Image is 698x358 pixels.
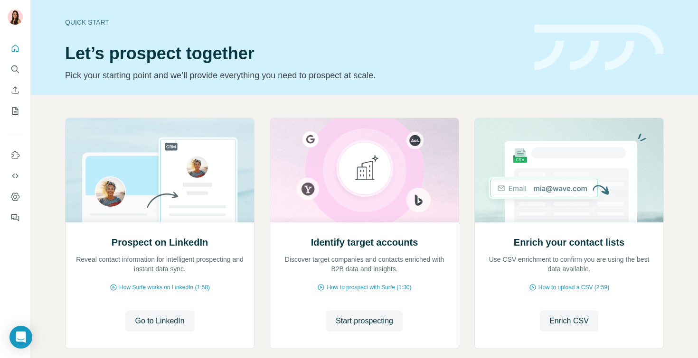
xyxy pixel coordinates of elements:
img: Identify target accounts [270,118,459,222]
span: Start prospecting [336,315,393,327]
h2: Prospect on LinkedIn [112,236,208,249]
button: Go to LinkedIn [125,311,194,331]
div: Quick start [65,18,523,27]
h1: Let’s prospect together [65,44,523,63]
button: Search [8,61,23,78]
div: Open Intercom Messenger [9,326,32,349]
p: Reveal contact information for intelligent prospecting and instant data sync. [75,255,245,274]
span: How to prospect with Surfe (1:30) [327,283,411,292]
button: Enrich CSV [8,82,23,99]
img: Avatar [8,9,23,25]
span: Go to LinkedIn [135,315,184,327]
img: banner [534,25,664,71]
p: Pick your starting point and we’ll provide everything you need to prospect at scale. [65,69,523,82]
h2: Identify target accounts [311,236,418,249]
button: Dashboard [8,188,23,205]
button: Quick start [8,40,23,57]
button: My lists [8,102,23,119]
img: Prospect on LinkedIn [65,118,255,222]
p: Use CSV enrichment to confirm you are using the best data available. [484,255,654,274]
button: Feedback [8,209,23,226]
button: Use Surfe API [8,167,23,184]
p: Discover target companies and contacts enriched with B2B data and insights. [280,255,449,274]
button: Use Surfe on LinkedIn [8,147,23,164]
h2: Enrich your contact lists [514,236,624,249]
span: How to upload a CSV (2:59) [538,283,609,292]
span: Enrich CSV [549,315,589,327]
button: Enrich CSV [540,311,598,331]
span: How Surfe works on LinkedIn (1:58) [119,283,210,292]
button: Start prospecting [326,311,403,331]
img: Enrich your contact lists [474,118,664,222]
